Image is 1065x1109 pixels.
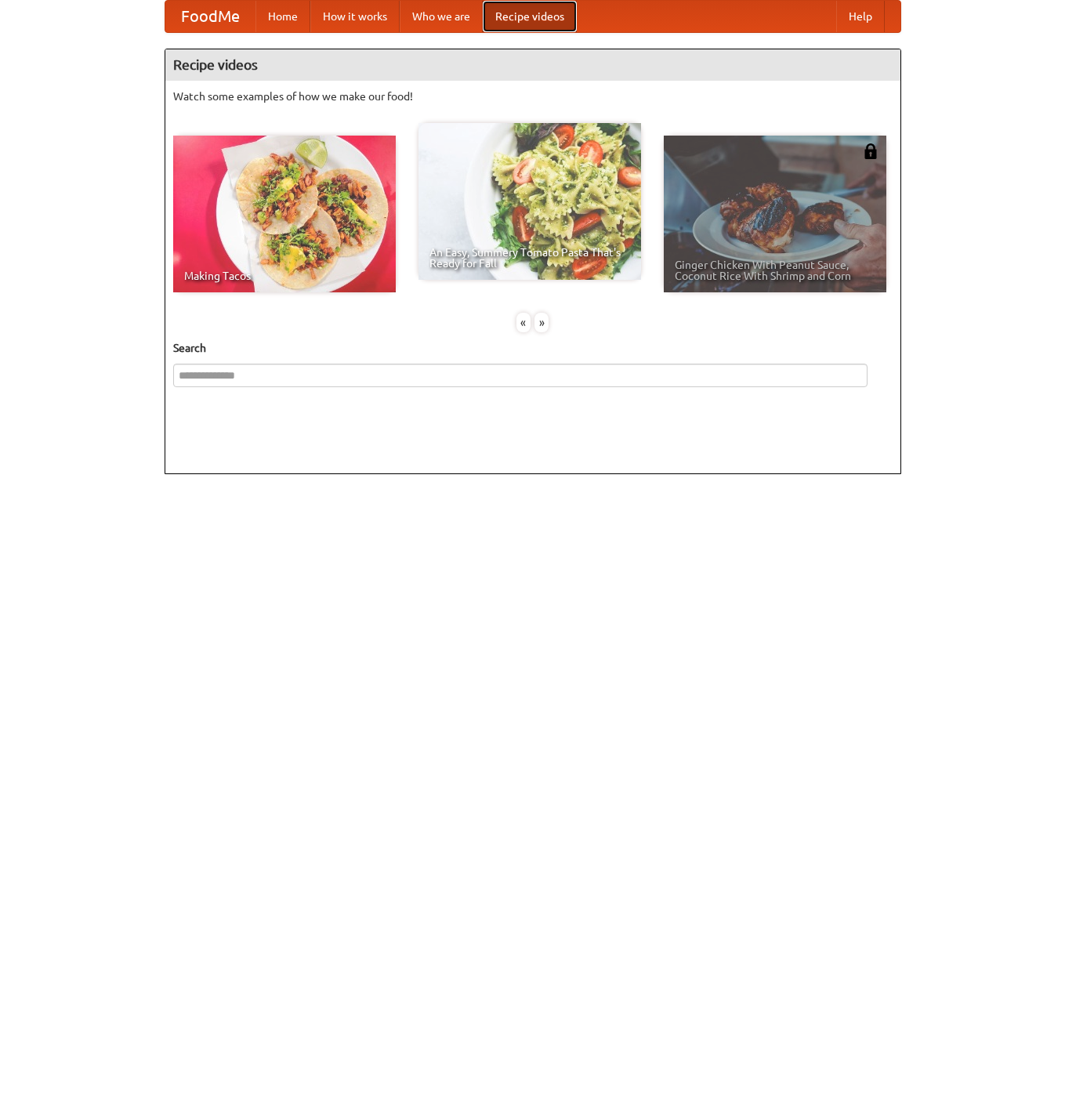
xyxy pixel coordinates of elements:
a: Home [255,1,310,32]
h5: Search [173,340,893,356]
div: « [516,313,531,332]
a: How it works [310,1,400,32]
img: 483408.png [863,143,878,159]
a: Who we are [400,1,483,32]
a: FoodMe [165,1,255,32]
div: » [534,313,549,332]
span: An Easy, Summery Tomato Pasta That's Ready for Fall [429,247,630,269]
a: Making Tacos [173,136,396,292]
a: Recipe videos [483,1,577,32]
span: Making Tacos [184,270,385,281]
p: Watch some examples of how we make our food! [173,89,893,104]
h4: Recipe videos [165,49,900,81]
a: An Easy, Summery Tomato Pasta That's Ready for Fall [418,123,641,280]
a: Help [836,1,885,32]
